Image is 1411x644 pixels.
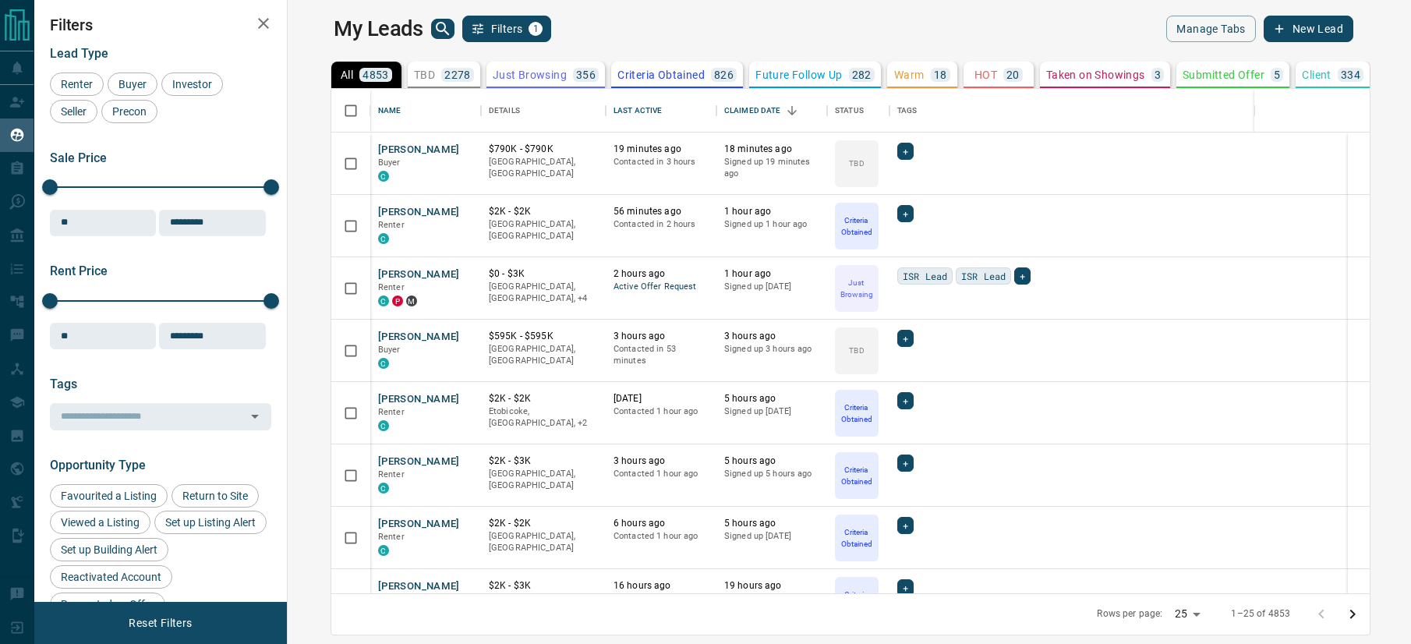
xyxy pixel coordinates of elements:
[378,330,460,345] button: [PERSON_NAME]
[1183,69,1264,80] p: Submitted Offer
[974,69,997,80] p: HOT
[724,143,819,156] p: 18 minutes ago
[903,268,947,284] span: ISR Lead
[614,392,709,405] p: [DATE]
[614,468,709,480] p: Contacted 1 hour ago
[50,16,271,34] h2: Filters
[462,16,552,42] button: Filters1
[55,78,98,90] span: Renter
[1341,69,1360,80] p: 334
[903,143,908,159] span: +
[614,405,709,418] p: Contacted 1 hour ago
[903,393,908,409] span: +
[614,267,709,281] p: 2 hours ago
[50,593,165,616] div: Requested an Offer
[897,89,918,133] div: Tags
[489,330,598,343] p: $595K - $595K
[55,571,167,583] span: Reactivated Account
[889,89,1332,133] div: Tags
[1302,69,1331,80] p: Client
[614,455,709,468] p: 3 hours ago
[378,420,389,431] div: condos.ca
[50,264,108,278] span: Rent Price
[1046,69,1145,80] p: Taken on Showings
[724,455,819,468] p: 5 hours ago
[55,598,160,610] span: Requested an Offer
[392,295,403,306] div: property.ca
[406,295,417,306] div: mrloft.ca
[614,593,709,605] p: Contacted 15 hours ago
[617,69,705,80] p: Criteria Obtained
[378,267,460,282] button: [PERSON_NAME]
[50,73,104,96] div: Renter
[903,331,908,346] span: +
[334,16,423,41] h1: My Leads
[50,538,168,561] div: Set up Building Alert
[177,490,253,502] span: Return to Site
[1274,69,1280,80] p: 5
[903,206,908,221] span: +
[897,392,914,409] div: +
[489,143,598,156] p: $790K - $790K
[897,143,914,160] div: +
[724,343,819,356] p: Signed up 3 hours ago
[614,205,709,218] p: 56 minutes ago
[1264,16,1353,42] button: New Lead
[378,517,460,532] button: [PERSON_NAME]
[50,458,146,472] span: Opportunity Type
[614,579,709,593] p: 16 hours ago
[903,518,908,533] span: +
[614,343,709,367] p: Contacted in 53 minutes
[55,543,163,556] span: Set up Building Alert
[724,392,819,405] p: 5 hours ago
[614,530,709,543] p: Contacted 1 hour ago
[897,330,914,347] div: +
[827,89,889,133] div: Status
[1014,267,1031,285] div: +
[1020,268,1025,284] span: +
[836,589,877,612] p: Criteria Obtained
[836,526,877,550] p: Criteria Obtained
[378,282,405,292] span: Renter
[489,343,598,367] p: [GEOGRAPHIC_DATA], [GEOGRAPHIC_DATA]
[378,392,460,407] button: [PERSON_NAME]
[1231,607,1290,621] p: 1–25 of 4853
[362,69,389,80] p: 4853
[724,156,819,180] p: Signed up 19 minutes ago
[50,150,107,165] span: Sale Price
[897,517,914,534] div: +
[50,46,108,61] span: Lead Type
[161,73,223,96] div: Investor
[378,469,405,479] span: Renter
[836,214,877,238] p: Criteria Obtained
[378,171,389,182] div: condos.ca
[1006,69,1020,80] p: 20
[481,89,606,133] div: Details
[724,267,819,281] p: 1 hour ago
[50,484,168,508] div: Favourited a Listing
[370,89,481,133] div: Name
[378,295,389,306] div: condos.ca
[489,530,598,554] p: [GEOGRAPHIC_DATA], [GEOGRAPHIC_DATA]
[50,511,150,534] div: Viewed a Listing
[378,579,460,594] button: [PERSON_NAME]
[489,468,598,492] p: [GEOGRAPHIC_DATA], [GEOGRAPHIC_DATA]
[55,490,162,502] span: Favourited a Listing
[724,530,819,543] p: Signed up [DATE]
[903,580,908,596] span: +
[489,281,598,305] p: West End, East End, Midtown | Central, Toronto
[781,100,803,122] button: Sort
[107,105,152,118] span: Precon
[489,579,598,593] p: $2K - $3K
[489,156,598,180] p: [GEOGRAPHIC_DATA], [GEOGRAPHIC_DATA]
[55,516,145,529] span: Viewed a Listing
[724,405,819,418] p: Signed up [DATE]
[154,511,267,534] div: Set up Listing Alert
[849,345,864,356] p: TBD
[724,330,819,343] p: 3 hours ago
[530,23,541,34] span: 1
[172,484,259,508] div: Return to Site
[489,405,598,430] p: West End, Toronto
[606,89,716,133] div: Last Active
[489,205,598,218] p: $2K - $2K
